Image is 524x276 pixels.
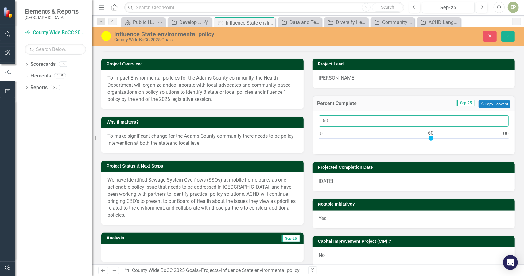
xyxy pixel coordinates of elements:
span: No [319,252,325,258]
a: Elements [30,73,51,80]
div: Community Engagement - Community Requested Events [382,18,413,26]
div: Influence State environmental policy [226,19,274,27]
a: ACHD Language Access Planning [418,18,459,26]
h3: Notable Initiative? [318,202,512,207]
span: Sep-25 [282,235,300,242]
span: [DATE] [319,178,333,184]
p: ​ [107,133,297,147]
h3: Why it matters? [107,120,301,124]
div: County Wide BoCC 2025 Goals [114,37,332,42]
div: Influence State environmental policy [114,31,332,37]
button: Sep-25 [422,2,475,13]
p: [PERSON_NAME] [319,75,509,82]
a: Projects [201,267,219,273]
h3: Project Lead [318,62,512,66]
div: Influence State environmental policy [221,267,300,273]
a: Public Health [123,18,156,26]
div: » » [123,267,303,274]
img: 10% to 50% [101,31,111,41]
span: influence 1 policy by the end of the 2026 legislative session [107,89,286,102]
a: Diversify Health Department Funding Strategy [326,18,367,26]
a: Reports [30,84,48,91]
div: Develop a Community Health Worker (CHW) plan [179,18,202,26]
button: Copy Forward [479,100,510,108]
span: Search [381,5,394,10]
div: Open Intercom Messenger [503,255,518,270]
a: County Wide BoCC 2025 Goals [25,29,86,36]
h3: Capital Improvement Project (CIP) ? [318,239,512,244]
button: Search [372,3,403,12]
h3: Projected Completion Date [318,165,512,170]
span: To impact Environmental policies for the Adams County community, the Health Department will organ... [107,75,278,88]
h3: Analysis [107,236,201,240]
a: Data and Technology: Environmental and Health Data Systems [279,18,320,26]
span: collaborate with local advocates and community-based organizations on policy solutions to identif... [107,82,291,95]
div: Diversify Health Department Funding Strategy [336,18,367,26]
span: and local level. [169,140,202,146]
div: 115 [54,73,66,79]
a: County Wide BoCC 2025 Goals [132,267,199,273]
div: Public Health [133,18,156,26]
h3: Percent Complete [317,101,399,106]
a: Develop a Community Health Worker (CHW) plan [169,18,202,26]
input: Search Below... [25,44,86,55]
h3: Project Overview [107,62,301,66]
p: We have identified Sewage System Overflows (SSOs) at mobile home parks as one actionable policy i... [107,177,297,219]
span: Sep-25 [457,100,475,106]
a: Community Engagement - Community Requested Events [372,18,413,26]
div: Sep-25 [424,4,472,11]
img: ClearPoint Strategy [3,7,14,18]
span: Elements & Reports [25,8,79,15]
div: Data and Technology: Environmental and Health Data Systems [289,18,320,26]
button: EP [508,2,519,13]
a: Scorecards [30,61,56,68]
span: To make significant change for the Adams County community there needs to be policy intervention a... [107,133,294,146]
div: ACHD Language Access Planning [429,18,459,26]
h3: Project Status & Next Steps [107,164,301,168]
div: 6 [59,62,68,67]
p: ​. [107,75,297,103]
small: [GEOGRAPHIC_DATA] [25,15,79,20]
span: Yes [319,215,327,221]
input: Search ClearPoint... [124,2,404,13]
div: 39 [51,85,60,90]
